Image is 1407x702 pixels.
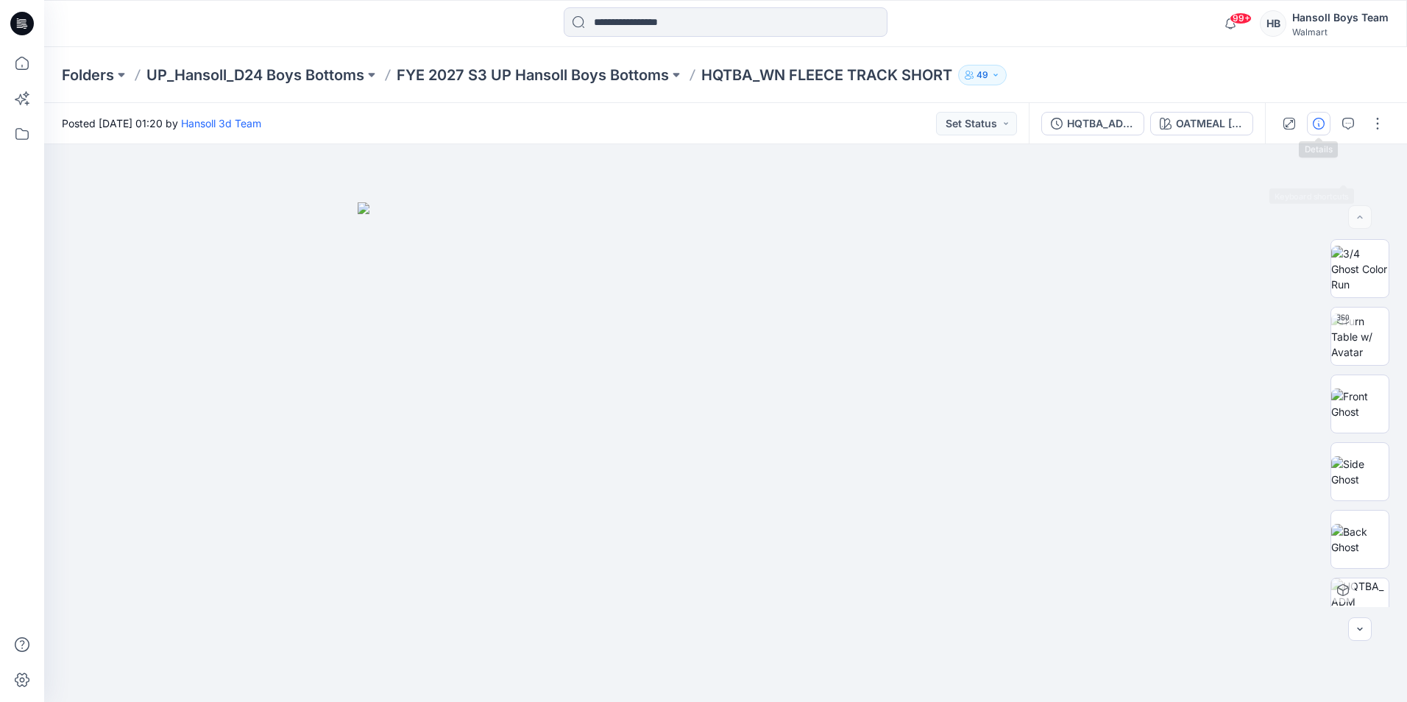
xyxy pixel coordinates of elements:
[701,65,952,85] p: HQTBA_WN FLEECE TRACK SHORT
[1331,456,1389,487] img: Side Ghost
[62,116,261,131] span: Posted [DATE] 01:20 by
[1230,13,1252,24] span: 99+
[181,117,261,130] a: Hansoll 3d Team
[1292,26,1389,38] div: Walmart
[1150,112,1253,135] button: OATMEAL [PERSON_NAME] / GUNMETAL BLUE
[977,67,988,83] p: 49
[1331,524,1389,555] img: Back Ghost
[146,65,364,85] a: UP_Hansoll_D24 Boys Bottoms
[1331,389,1389,419] img: Front Ghost
[1260,10,1286,37] div: HB
[1331,578,1389,636] img: HQTBA_ADM FC_WN FLEECE TRACK SHORT OATMEAL HEATHER / GUNMETAL BLUE
[1041,112,1144,135] button: HQTBA_ADM FC_WN FLEECE TRACK SHORT
[958,65,1007,85] button: 49
[397,65,669,85] a: FYE 2027 S3 UP Hansoll Boys Bottoms
[358,202,1094,702] img: eyJhbGciOiJIUzI1NiIsImtpZCI6IjAiLCJzbHQiOiJzZXMiLCJ0eXAiOiJKV1QifQ.eyJkYXRhIjp7InR5cGUiOiJzdG9yYW...
[1176,116,1244,132] div: OATMEAL [PERSON_NAME] / GUNMETAL BLUE
[1331,313,1389,360] img: Turn Table w/ Avatar
[1331,246,1389,292] img: 3/4 Ghost Color Run
[1292,9,1389,26] div: Hansoll Boys Team
[62,65,114,85] a: Folders
[1307,112,1330,135] button: Details
[1067,116,1135,132] div: HQTBA_ADM FC_WN FLEECE TRACK SHORT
